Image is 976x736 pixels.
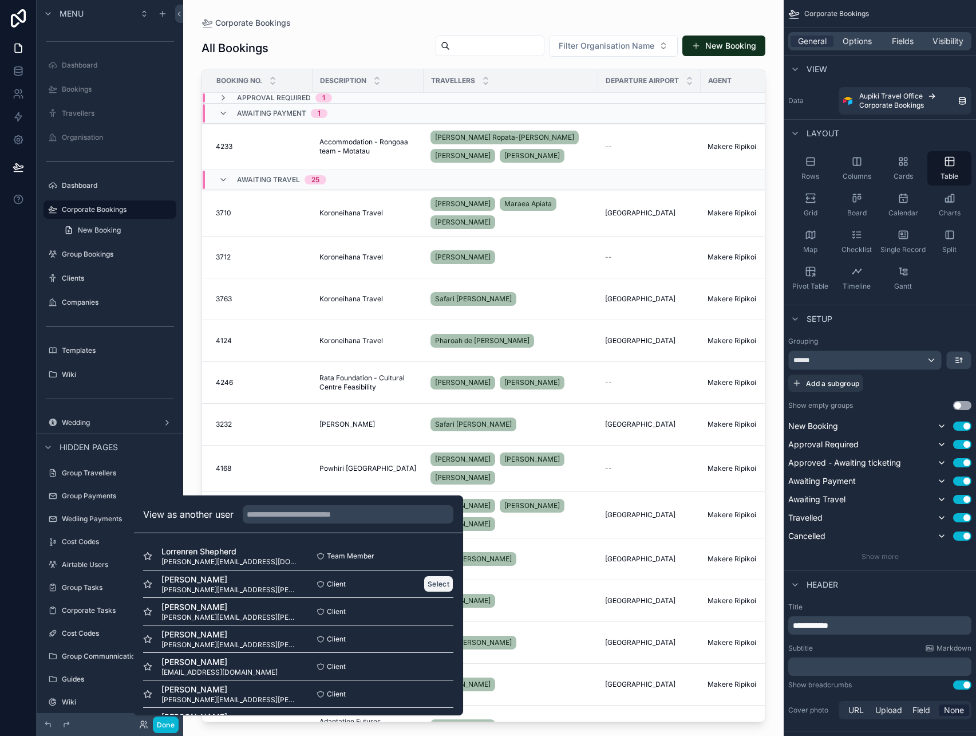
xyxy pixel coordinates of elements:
[44,269,176,288] a: Clients
[44,104,176,123] a: Travellers
[44,578,176,597] a: Group Tasks
[161,668,278,677] span: [EMAIL_ADDRESS][DOMAIN_NAME]
[807,64,827,75] span: View
[44,556,176,574] a: Airtable Users
[44,601,176,620] a: Corporate Tasks
[788,616,971,635] div: scrollable content
[788,337,818,346] label: Grouping
[161,546,298,557] span: Lorrenren Shepherd
[835,151,879,186] button: Columns
[327,690,346,699] span: Client
[322,93,325,103] div: 1
[431,76,475,85] span: Travellers
[927,188,971,222] button: Charts
[788,475,856,487] span: Awaiting Payment
[801,172,819,181] span: Rows
[62,675,174,684] label: Guides
[841,245,872,254] span: Checklist
[843,282,871,291] span: Timeline
[788,420,838,432] span: New Booking
[62,274,174,283] label: Clients
[62,606,174,615] label: Corporate Tasks
[44,200,176,219] a: Corporate Bookings
[62,85,174,94] label: Bookings
[60,442,118,453] span: Hidden pages
[44,624,176,643] a: Cost Codes
[327,662,346,671] span: Client
[44,128,176,147] a: Organisation
[875,704,902,716] span: Upload
[708,76,732,85] span: Agent
[788,375,863,392] button: Add a subgroup
[62,491,174,501] label: Group Payments
[881,151,925,186] button: Cards
[798,36,827,47] span: General
[835,188,879,222] button: Board
[327,580,346,589] span: Client
[44,341,176,360] a: Templates
[44,487,176,505] a: Group Payments
[320,76,366,85] span: Description
[792,282,828,291] span: Pivot Table
[44,693,176,711] a: Wiki
[237,109,306,118] span: Awaiting Payment
[894,172,913,181] span: Cards
[161,601,298,613] span: [PERSON_NAME]
[843,96,852,105] img: Airtable Logo
[44,80,176,99] a: Bookings
[161,574,298,585] span: [PERSON_NAME]
[606,76,679,85] span: Departure Airport
[788,530,825,542] span: Cancelled
[848,704,864,716] span: URL
[881,261,925,296] button: Gantt
[788,644,813,653] label: Subtitle
[788,151,832,186] button: Rows
[62,469,174,478] label: Group Travellers
[62,418,158,427] label: Wedding
[44,293,176,312] a: Companies
[237,175,300,184] span: Awaiting Travel
[327,552,374,561] span: Team Member
[62,629,174,638] label: Cost Codes
[62,133,174,142] label: Organisation
[153,717,179,733] button: Done
[788,706,834,715] label: Cover photo
[62,346,174,355] label: Templates
[839,87,971,115] a: Aupiki Travel OfficeCorporate Bookings
[62,560,174,569] label: Airtable Users
[44,647,176,666] a: Group Communnication
[327,635,346,644] span: Client
[862,552,899,561] span: Show more
[927,151,971,186] button: Table
[161,684,298,695] span: [PERSON_NAME]
[44,414,176,432] a: Wedding
[894,282,912,291] span: Gantt
[161,557,298,566] span: [PERSON_NAME][EMAIL_ADDRESS][DOMAIN_NAME]
[843,36,872,47] span: Options
[424,576,453,592] button: Select
[788,96,834,105] label: Data
[44,464,176,482] a: Group Travellers
[932,36,963,47] span: Visibility
[311,175,319,184] div: 25
[806,379,859,388] span: Add a subgroup
[237,93,311,103] span: Approval Required
[859,101,924,110] span: Corporate Bookings
[847,208,867,218] span: Board
[44,176,176,195] a: Dashboard
[44,245,176,263] a: Group Bookings
[807,313,832,325] span: Setup
[804,9,869,18] span: Corporate Bookings
[944,704,964,716] span: None
[807,579,838,591] span: Header
[78,226,121,235] span: New Booking
[62,61,174,70] label: Dashboard
[881,188,925,222] button: Calendar
[62,250,174,259] label: Group Bookings
[57,221,176,239] a: New Booking
[161,640,298,650] span: [PERSON_NAME][EMAIL_ADDRESS][PERSON_NAME][DOMAIN_NAME]
[880,245,926,254] span: Single Record
[44,56,176,74] a: Dashboard
[161,613,298,622] span: [PERSON_NAME][EMAIL_ADDRESS][PERSON_NAME][DOMAIN_NAME]
[942,245,957,254] span: Split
